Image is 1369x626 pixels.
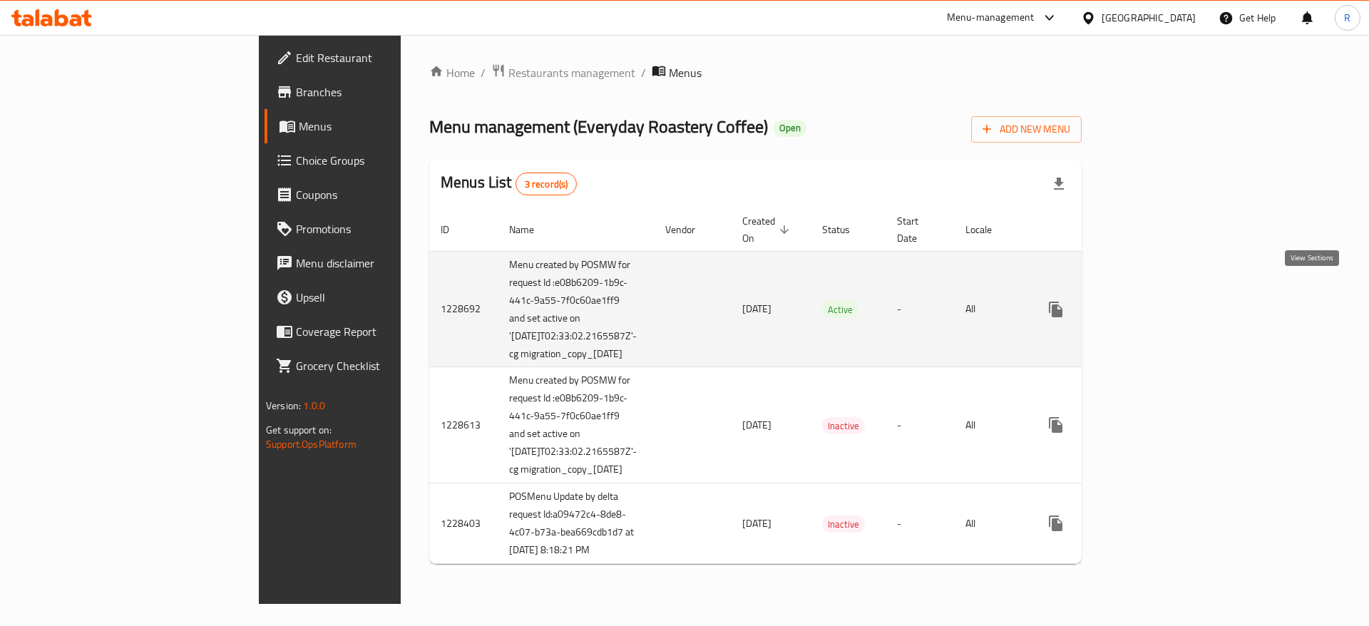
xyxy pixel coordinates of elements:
button: more [1039,506,1073,540]
td: POSMenu Update by delta request Id:a09472c4-8de8-4c07-b73a-bea669cdb1d7 at [DATE] 8:18:21 PM [498,483,654,564]
span: ID [441,221,468,238]
span: R [1344,10,1350,26]
span: Name [509,221,553,238]
span: Active [822,302,858,318]
nav: breadcrumb [429,63,1082,82]
span: Coverage Report [296,323,476,340]
span: 3 record(s) [516,178,577,191]
button: more [1039,408,1073,442]
span: 1.0.0 [303,396,325,415]
span: Version: [266,396,301,415]
span: Branches [296,83,476,101]
span: Menu disclaimer [296,255,476,272]
td: - [886,251,954,367]
a: Edit Restaurant [265,41,488,75]
div: Export file [1042,167,1076,201]
a: Menu disclaimer [265,246,488,280]
a: Support.OpsPlatform [266,435,357,453]
span: Inactive [822,516,865,533]
span: Add New Menu [983,120,1070,138]
a: Grocery Checklist [265,349,488,383]
a: Coverage Report [265,314,488,349]
td: All [954,483,1027,564]
span: Promotions [296,220,476,237]
a: Coupons [265,178,488,212]
button: Change Status [1073,292,1107,327]
td: Menu created by POSMW for request Id :e08b6209-1b9c-441c-9a55-7f0c60ae1ff9 and set active on '[DA... [498,251,654,367]
a: Upsell [265,280,488,314]
td: Menu created by POSMW for request Id :e08b6209-1b9c-441c-9a55-7f0c60ae1ff9 and set active on '[DA... [498,367,654,483]
span: Open [774,122,806,134]
span: Restaurants management [508,64,635,81]
span: Menus [299,118,476,135]
span: Upsell [296,289,476,306]
h2: Menus List [441,172,577,195]
a: Promotions [265,212,488,246]
span: Edit Restaurant [296,49,476,66]
td: - [886,367,954,483]
span: [DATE] [742,514,771,533]
span: Coupons [296,186,476,203]
span: Status [822,221,868,238]
span: Locale [965,221,1010,238]
span: [DATE] [742,416,771,434]
div: Menu-management [947,9,1035,26]
a: Branches [265,75,488,109]
span: Menus [669,64,702,81]
li: / [641,64,646,81]
span: Get support on: [266,421,332,439]
table: enhanced table [429,208,1187,565]
span: Created On [742,212,794,247]
div: Total records count [516,173,578,195]
span: Inactive [822,418,865,434]
button: Change Status [1073,408,1107,442]
button: more [1039,292,1073,327]
button: Change Status [1073,506,1107,540]
div: [GEOGRAPHIC_DATA] [1102,10,1196,26]
th: Actions [1027,208,1187,252]
span: Vendor [665,221,714,238]
span: Menu management ( Everyday Roastery Coffee ) [429,111,768,143]
td: All [954,367,1027,483]
a: Choice Groups [265,143,488,178]
td: - [886,483,954,564]
span: Start Date [897,212,937,247]
div: Inactive [822,417,865,434]
span: Grocery Checklist [296,357,476,374]
a: Restaurants management [491,63,635,82]
div: Active [822,301,858,318]
button: Add New Menu [971,116,1082,143]
span: Choice Groups [296,152,476,169]
td: All [954,251,1027,367]
div: Open [774,120,806,137]
a: Menus [265,109,488,143]
span: [DATE] [742,299,771,318]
